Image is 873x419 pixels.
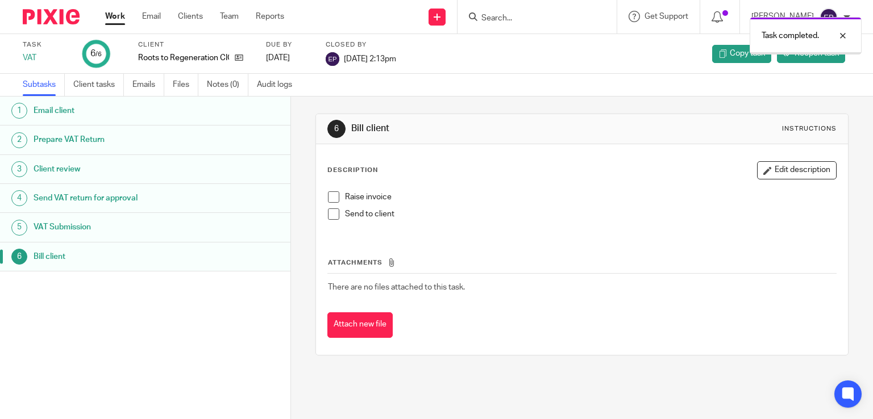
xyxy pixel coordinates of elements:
h1: Bill client [351,123,606,135]
a: Audit logs [257,74,301,96]
button: Attach new file [327,312,393,338]
a: Subtasks [23,74,65,96]
div: 3 [11,161,27,177]
label: Closed by [326,40,396,49]
div: [DATE] [266,52,311,64]
p: Task completed. [762,30,819,41]
div: 4 [11,190,27,206]
div: 6 [90,47,102,60]
a: Files [173,74,198,96]
h1: Send VAT return for approval [34,190,197,207]
p: Send to client [345,208,837,220]
a: Notes (0) [207,74,248,96]
span: [DATE] 2:13pm [344,55,396,62]
h1: Email client [34,102,197,119]
h1: Prepare VAT Return [34,131,197,148]
a: Team [220,11,239,22]
span: There are no files attached to this task. [328,283,465,291]
img: Pixie [23,9,80,24]
div: 6 [327,120,346,138]
button: Edit description [757,161,837,179]
img: svg%3E [326,52,339,66]
label: Due by [266,40,311,49]
div: VAT [23,52,68,64]
p: Roots to Regeneration CIC [138,52,229,64]
div: 5 [11,220,27,236]
a: Clients [178,11,203,22]
a: Emails [132,74,164,96]
h1: Client review [34,161,197,178]
a: Reports [256,11,284,22]
div: Instructions [782,124,837,133]
label: Client [138,40,252,49]
div: 6 [11,249,27,265]
small: /6 [95,51,102,57]
img: svg%3E [820,8,838,26]
p: Description [327,166,378,175]
div: 1 [11,103,27,119]
label: Task [23,40,68,49]
a: Email [142,11,161,22]
div: 2 [11,132,27,148]
h1: VAT Submission [34,219,197,236]
a: Work [105,11,125,22]
span: Attachments [328,259,383,266]
p: Raise invoice [345,191,837,203]
h1: Bill client [34,248,197,265]
a: Client tasks [73,74,124,96]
